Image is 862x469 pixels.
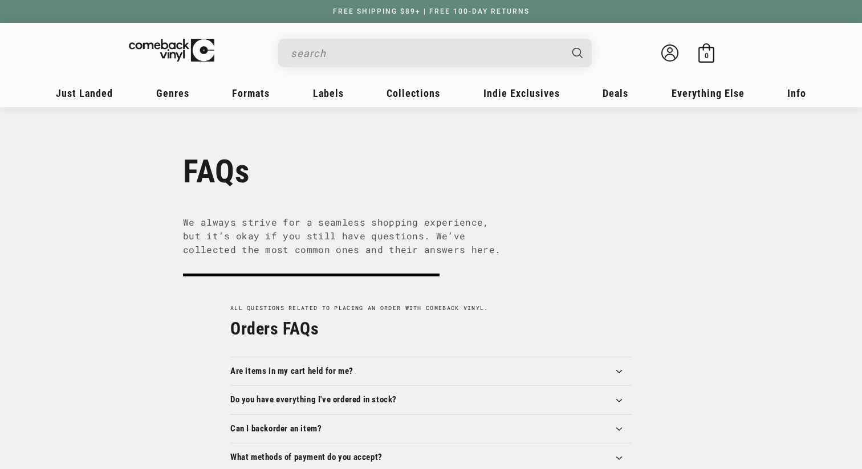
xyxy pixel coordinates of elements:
button: Search [563,39,593,67]
span: Genres [156,87,189,99]
h3: Can I backorder an item? [230,423,322,435]
span: 0 [705,51,709,60]
div: Search [278,39,592,67]
span: Labels [313,87,344,99]
span: Collections [387,87,440,99]
span: Everything Else [672,87,745,99]
summary: Are items in my cart held for me? [230,357,632,386]
span: Just Landed [56,87,113,99]
h3: Are items in my cart held for me? [230,366,353,377]
blockquote: We always strive for a seamless shopping experience, but it’s okay if you still have questions. W... [183,215,511,256]
input: search [291,42,561,65]
span: Formats [232,87,270,99]
h1: FAQs [183,153,679,190]
summary: Can I backorder an item? [230,415,632,443]
a: FREE SHIPPING $89+ | FREE 100-DAY RETURNS [322,7,541,15]
p: All questions related to placing an order with Comeback Vinyl. [230,305,632,312]
span: Deals [603,87,628,99]
span: Info [787,87,806,99]
h3: What methods of payment do you accept? [230,452,383,463]
summary: Do you have everything I've ordered in stock? [230,386,632,414]
h3: Do you have everything I've ordered in stock? [230,394,397,406]
span: Indie Exclusives [483,87,560,99]
h2: Orders FAQs [230,317,632,340]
